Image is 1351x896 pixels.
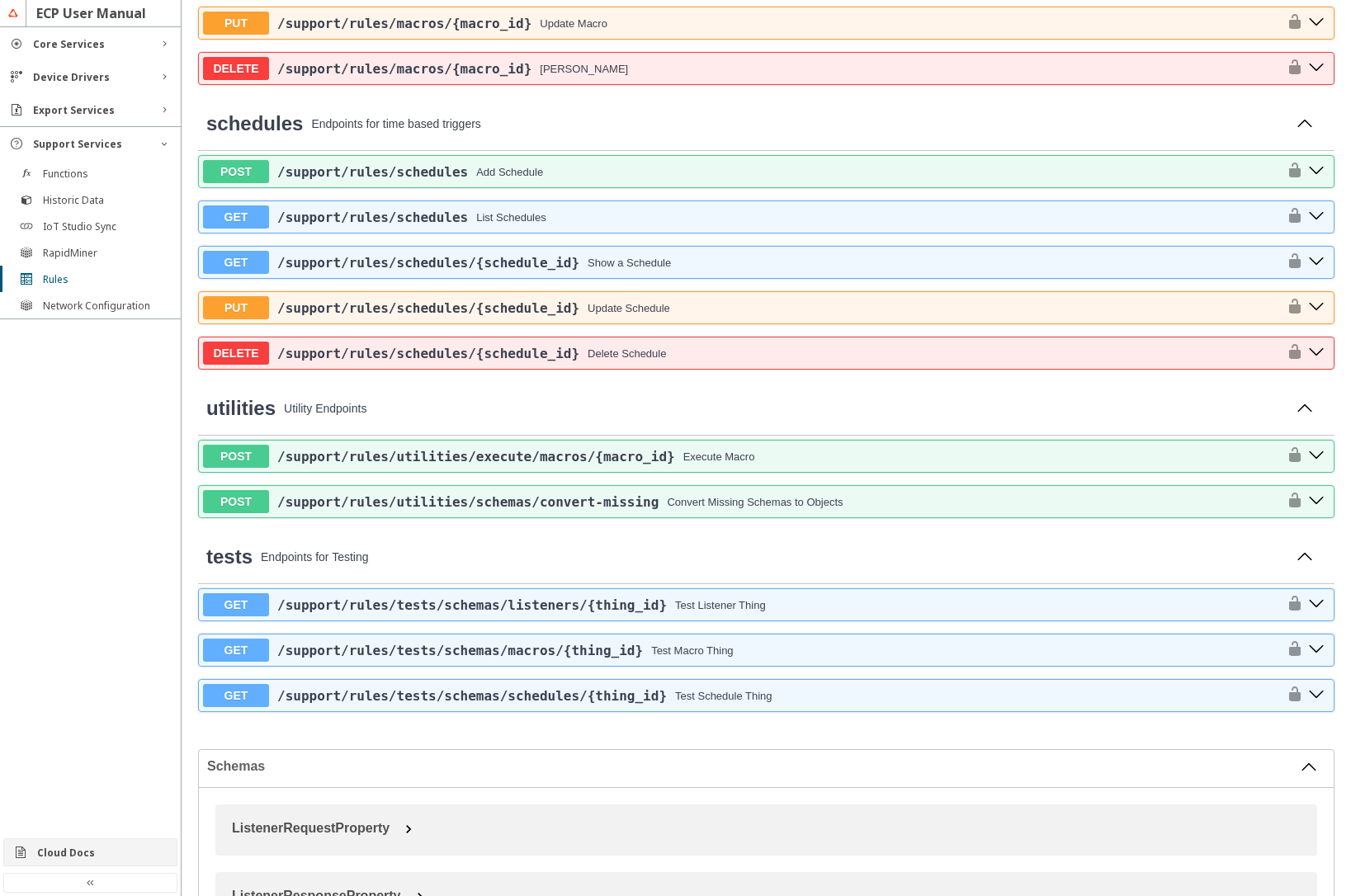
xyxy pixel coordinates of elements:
[476,166,543,178] div: Add Schedule
[675,690,772,702] div: Test Schedule Thing
[203,684,1278,707] button: GET/support/rules/tests/schemas/schedules/{thing_id}Test Schedule Thing
[588,257,671,269] div: Show a Schedule
[203,445,1278,468] button: POST/support/rules/utilities/execute/macros/{macro_id}Execute Macro
[1303,58,1330,79] button: delete ​/support​/rules​/macros​/{macro_id}
[277,597,667,613] a: /support/rules/tests/schemas/listeners/{thing_id}
[203,57,1278,80] button: DELETE/support/rules/macros/{macro_id}[PERSON_NAME]
[207,759,1301,774] span: Schemas
[667,496,843,508] div: Convert Missing Schemas to Objects
[206,397,276,419] span: utilities
[1303,297,1330,318] button: put ​/support​/rules​/schedules​/{schedule_id}
[277,346,579,361] a: /support/rules/schedules/{schedule_id}
[311,117,1283,130] p: Endpoints for time based triggers
[1292,112,1318,137] button: Collapse operation
[277,643,643,658] span: /support /rules /tests /schemas /macros /{thing_id}
[203,12,269,35] span: PUT
[277,164,468,180] a: /support/rules/schedules
[277,210,468,225] a: /support/rules/schedules
[540,63,628,75] div: [PERSON_NAME]
[683,450,755,463] div: Execute Macro
[540,17,607,30] div: Update Macro
[277,255,579,271] a: /support/rules/schedules/{schedule_id}
[1303,161,1330,182] button: post ​/support​/rules​/schedules
[277,688,667,704] a: /support/rules/tests/schemas/schedules/{thing_id}
[476,211,546,224] div: List Schedules
[1303,342,1330,364] button: delete ​/support​/rules​/schedules​/{schedule_id}
[232,821,390,835] span: ListenerRequestProperty
[1303,685,1330,706] button: get ​/support​/rules​/tests​/schemas​/schedules​/{thing_id}
[203,296,269,319] span: PUT
[206,397,276,420] a: utilities
[224,813,1325,844] button: ListenerRequestProperty
[1278,492,1303,512] button: authorization button unlocked
[203,251,269,274] span: GET
[1278,298,1303,318] button: authorization button unlocked
[277,300,579,316] a: /support/rules/schedules/{schedule_id}
[203,205,1278,229] button: GET/support/rules/schedulesList Schedules
[203,593,1278,616] button: GET/support/rules/tests/schemas/listeners/{thing_id}Test Listener Thing
[277,346,579,361] span: /support /rules /schedules /{schedule_id}
[1278,13,1303,33] button: authorization button unlocked
[1292,397,1318,422] button: Collapse operation
[277,494,659,510] a: /support/rules/utilities/schemas/convert-missing
[203,296,1278,319] button: PUT/support/rules/schedules/{schedule_id}Update Schedule
[1303,12,1330,34] button: put ​/support​/rules​/macros​/{macro_id}
[206,545,253,568] a: tests
[203,205,269,229] span: GET
[203,342,269,365] span: DELETE
[203,684,269,707] span: GET
[1303,491,1330,512] button: post ​/support​/rules​/utilities​/schemas​/convert-missing
[203,12,1278,35] button: PUT/support/rules/macros/{macro_id}Update Macro
[203,639,1278,662] button: GET/support/rules/tests/schemas/macros/{thing_id}Test Macro Thing
[203,160,269,183] span: POST
[277,16,531,31] a: /support/rules/macros/{macro_id}
[277,16,531,31] span: /support /rules /macros /{macro_id}
[1278,162,1303,182] button: authorization button unlocked
[675,599,766,611] div: Test Listener Thing
[203,490,1278,513] button: POST/support/rules/utilities/schemas/convert-missingConvert Missing Schemas to Objects
[588,347,666,360] div: Delete Schedule
[1278,207,1303,227] button: authorization button unlocked
[1278,252,1303,272] button: authorization button unlocked
[277,688,667,704] span: /support /rules /tests /schemas /schedules /{thing_id}
[284,402,1283,415] p: Utility Endpoints
[207,758,1317,775] button: Schemas
[277,61,531,77] a: /support/rules/macros/{macro_id}
[203,251,1278,274] button: GET/support/rules/schedules/{schedule_id}Show a Schedule
[203,593,269,616] span: GET
[277,449,675,465] a: /support/rules/utilities/execute/macros/{macro_id}
[203,57,269,80] span: DELETE
[277,643,643,658] a: /support/rules/tests/schemas/macros/{thing_id}
[1278,595,1303,615] button: authorization button unlocked
[261,550,1283,564] p: Endpoints for Testing
[277,494,659,510] span: /support /rules /utilities /schemas /convert-missing
[203,490,269,513] span: POST
[1278,59,1303,78] button: authorization button unlocked
[206,545,253,568] span: tests
[588,302,670,314] div: Update Schedule
[277,210,468,225] span: /support /rules /schedules
[1292,545,1318,570] button: Collapse operation
[277,61,531,77] span: /support /rules /macros /{macro_id}
[1303,206,1330,228] button: get ​/support​/rules​/schedules
[1303,639,1330,661] button: get ​/support​/rules​/tests​/schemas​/macros​/{thing_id}
[1278,446,1303,466] button: authorization button unlocked
[277,255,579,271] span: /support /rules /schedules /{schedule_id}
[277,449,675,465] span: /support /rules /utilities /execute /macros /{macro_id}
[1303,594,1330,615] button: get ​/support​/rules​/tests​/schemas​/listeners​/{thing_id}
[1303,252,1330,273] button: get ​/support​/rules​/schedules​/{schedule_id}
[1278,686,1303,705] button: authorization button unlocked
[203,160,1278,183] button: POST/support/rules/schedulesAdd Schedule
[203,639,269,662] span: GET
[203,445,269,468] span: POST
[1303,446,1330,467] button: post ​/support​/rules​/utilities​/execute​/macros​/{macro_id}
[203,342,1278,365] button: DELETE/support/rules/schedules/{schedule_id}Delete Schedule
[277,597,667,613] span: /support /rules /tests /schemas /listeners /{thing_id}
[1278,640,1303,660] button: authorization button unlocked
[277,164,468,180] span: /support /rules /schedules
[1278,343,1303,363] button: authorization button unlocked
[651,644,733,657] div: Test Macro Thing
[277,300,579,316] span: /support /rules /schedules /{schedule_id}
[206,112,303,135] a: schedules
